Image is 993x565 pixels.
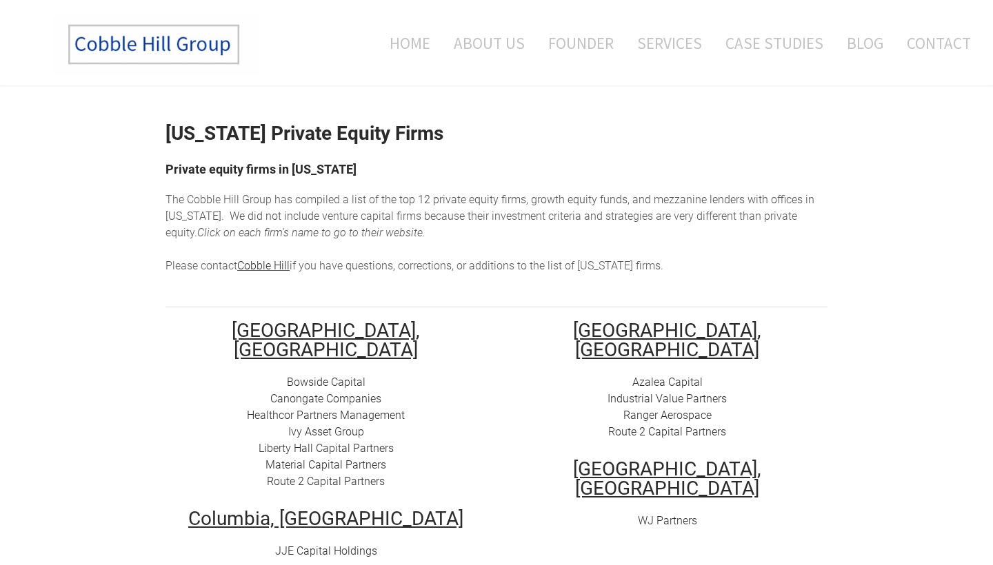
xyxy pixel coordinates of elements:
a: Cobble Hill [237,259,290,272]
a: Route 2 Capital Partners [608,425,726,438]
a: Case Studies [715,14,834,72]
a: Azalea Capital [632,376,703,389]
a: Bowside Capital [287,376,365,389]
u: [GEOGRAPHIC_DATA], [GEOGRAPHIC_DATA] [573,319,761,361]
em: Click on each firm's name to go to their website. ​ [197,226,425,239]
a: Home [369,14,441,72]
a: Ivy Asset Group [288,425,364,438]
a: About Us [443,14,535,72]
span: Please contact if you have questions, corrections, or additions to the list of [US_STATE] firms. [165,259,663,272]
a: Contact [896,14,971,72]
u: [GEOGRAPHIC_DATA], [GEOGRAPHIC_DATA] [573,458,761,500]
a: Services [627,14,712,72]
a: Healthcor Partners Management [247,409,405,422]
a: Route 2 Capital Partners [267,475,385,488]
font: Private equity firms in [US_STATE] [165,162,357,176]
a: JJE Capital Holdings [275,544,377,557]
a: Canongate Companies [270,392,381,405]
a: Founder [538,14,624,72]
a: Industrial Value Partners [608,392,727,405]
strong: [US_STATE] Private Equity Firms [165,122,443,145]
div: he top 12 private equity firms, growth equity funds, and mezzanine lenders with offices in [US_ST... [165,192,827,274]
a: Blog [836,14,894,72]
a: Liberty Hall Capital Partners [259,442,394,455]
img: The Cobble Hill Group LLC [52,14,259,75]
u: [GEOGRAPHIC_DATA], [GEOGRAPHIC_DATA] [232,319,420,361]
span: The Cobble Hill Group has compiled a list of t [165,193,385,206]
a: WJ Partners [638,514,697,527]
u: Columbia, [GEOGRAPHIC_DATA] [188,507,463,530]
a: Material Capital Partners [265,458,386,471]
a: Ranger Aerospace [623,409,712,422]
span: enture capital firms because their investment criteria and strategies are very different than pri... [165,209,797,239]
